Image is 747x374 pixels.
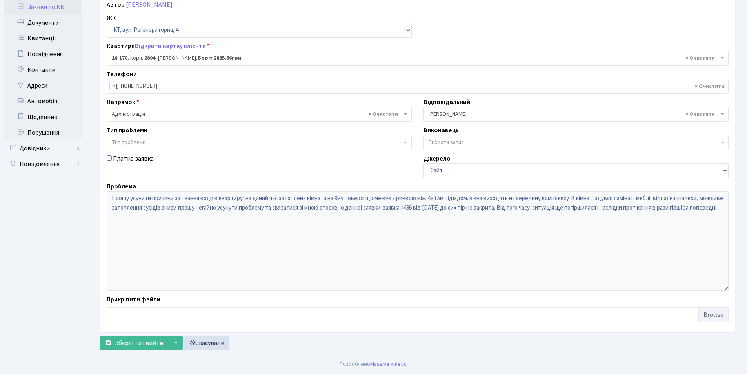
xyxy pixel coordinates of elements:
[107,41,210,51] label: Квартира
[113,154,154,163] label: Платна заявка
[423,126,459,135] label: Виконавець
[4,156,82,172] a: Повідомлення
[107,97,139,107] label: Напрямок
[107,107,412,122] span: Адміністрація
[144,54,155,62] b: 2804
[4,140,82,156] a: Довідники
[4,109,82,125] a: Щоденник
[369,110,398,118] span: Видалити всі елементи
[198,54,243,62] b: Борг: 2885.56грн.
[685,54,715,62] span: Видалити всі елементи
[4,93,82,109] a: Автомобілі
[184,336,229,350] a: Скасувати
[109,82,160,90] li: (068) 340-05-75
[107,295,160,304] label: Прикріпити файли
[4,62,82,78] a: Контакти
[112,54,719,62] span: <b>16-170</b>, корп.: <b>2804</b>, Века Юлія Олександрівна, <b>Борг: 2885.56грн.</b>
[4,46,82,62] a: Посвідчення
[126,0,173,9] a: [PERSON_NAME]
[4,78,82,93] a: Адреси
[107,182,136,191] label: Проблема
[429,139,464,146] span: Вибрати запис
[107,69,137,79] label: Телефони
[107,191,729,291] textarea: Прошу усунити причини затікання води в квартиру! на даний час затоплена кімната на 9му поверсі що...
[107,126,147,135] label: Тип проблеми
[107,51,729,66] span: <b>16-170</b>, корп.: <b>2804</b>, Века Юлія Олександрівна, <b>Борг: 2885.56грн.</b>
[695,82,724,90] span: Видалити всі елементи
[429,110,719,118] span: Мірошниченко О.М.
[112,54,127,62] b: 16-170
[112,139,145,146] span: Тип проблеми
[4,15,82,31] a: Документи
[115,339,163,347] span: Зберегти і вийти
[4,31,82,46] a: Квитанції
[423,154,451,163] label: Джерело
[112,110,402,118] span: Адміністрація
[112,82,115,90] span: ×
[370,360,407,368] a: Massive Kinetic
[4,125,82,140] a: Порушення
[135,42,206,50] a: Відкрити картку клієнта
[423,107,729,122] span: Мірошниченко О.М.
[100,336,168,350] button: Зберегти і вийти
[107,13,116,23] label: ЖК
[423,97,470,107] label: Відповідальний
[685,110,715,118] span: Видалити всі елементи
[340,360,408,369] div: Розроблено .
